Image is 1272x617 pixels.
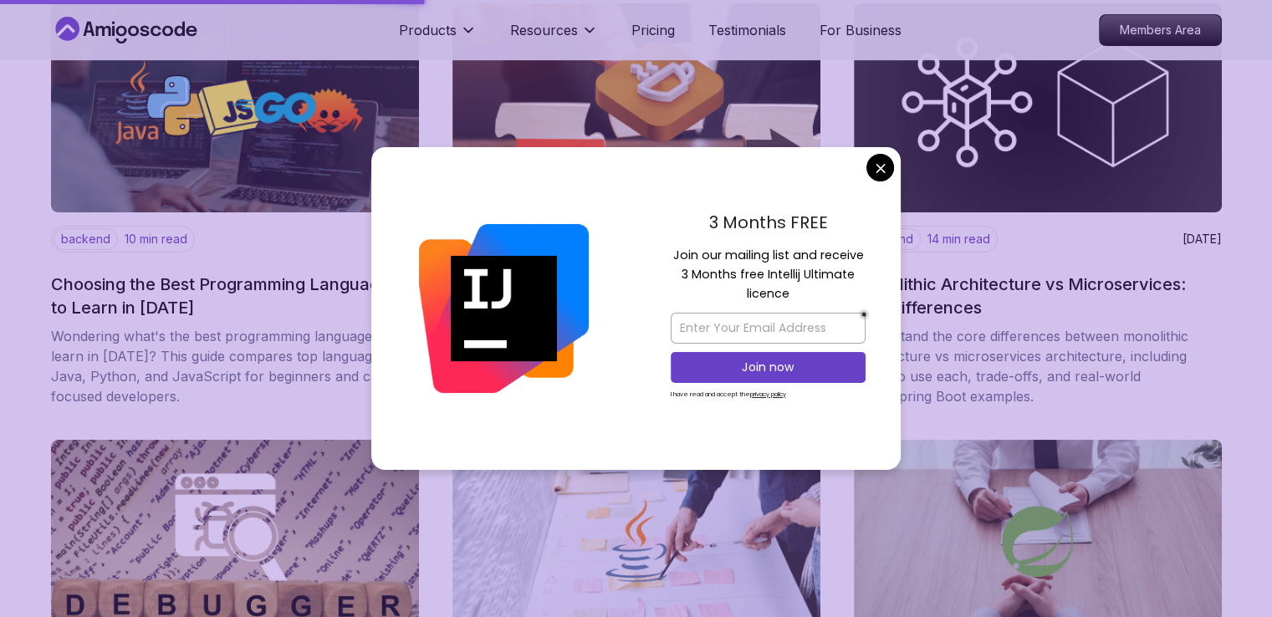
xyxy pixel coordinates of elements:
[927,231,990,247] p: 14 min read
[1183,231,1222,247] p: [DATE]
[510,20,598,54] button: Resources
[51,273,409,319] h2: Choosing the Best Programming Language to Learn in [DATE]
[51,3,419,212] img: image
[708,20,786,40] a: Testimonials
[820,20,902,40] a: For Business
[51,326,419,406] p: Wondering what's the best programming language to learn in [DATE]? This guide compares top langua...
[854,326,1222,406] p: Understand the core differences between monolithic architecture vs microservices architecture, in...
[125,231,187,247] p: 10 min read
[51,3,419,406] a: imagebackend10 min read[DATE]Choosing the Best Programming Language to Learn in [DATE]Wondering w...
[510,20,578,40] p: Resources
[399,20,457,40] p: Products
[399,20,477,54] button: Products
[452,3,820,212] img: image
[1099,14,1222,46] a: Members Area
[854,273,1212,319] h2: Monolithic Architecture vs Microservices: Key Differences
[54,228,118,250] p: backend
[854,3,1222,406] a: imagebackend14 min read[DATE]Monolithic Architecture vs Microservices: Key DifferencesUnderstand ...
[854,3,1222,212] img: image
[1100,15,1221,45] p: Members Area
[631,20,675,40] a: Pricing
